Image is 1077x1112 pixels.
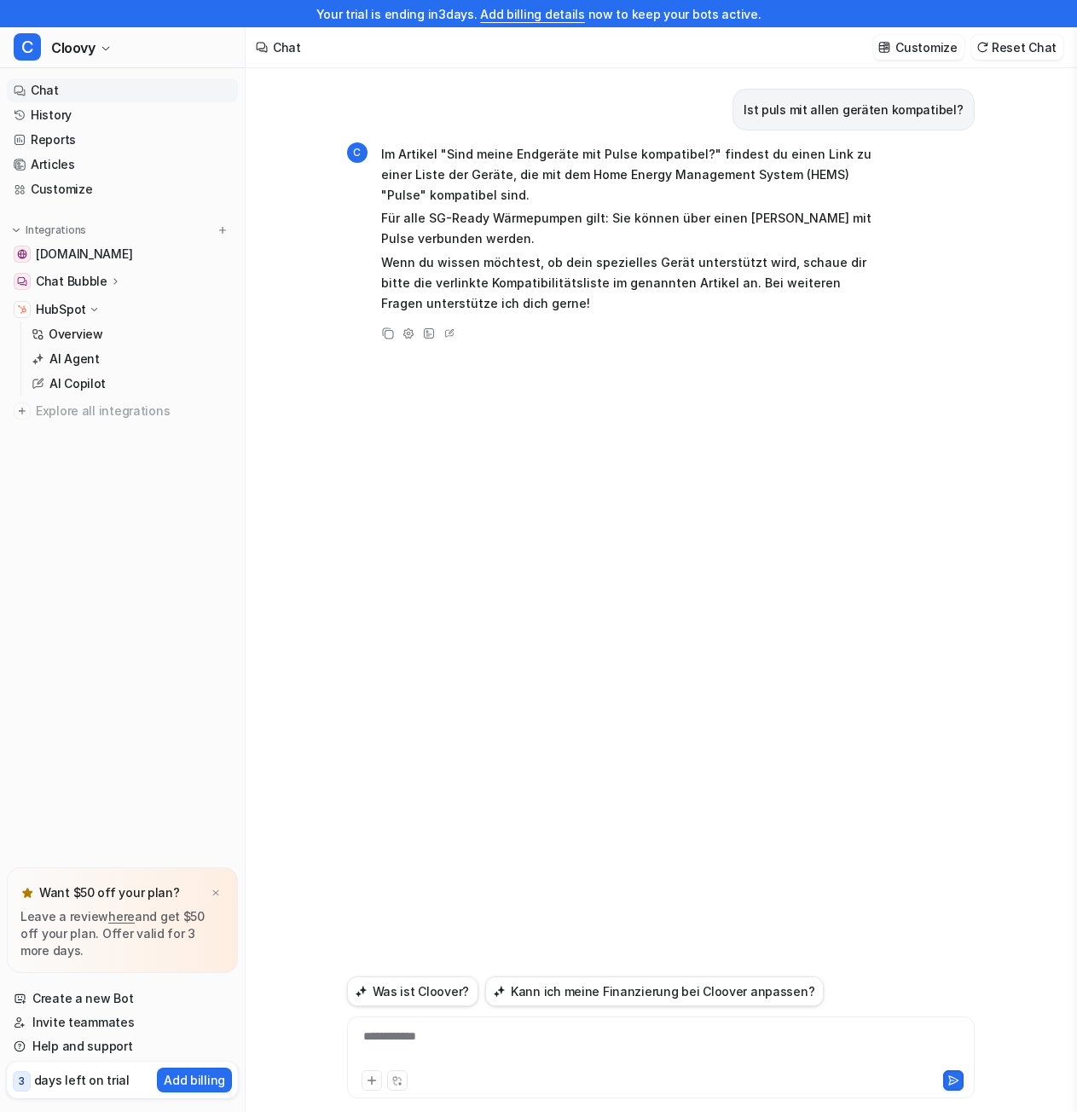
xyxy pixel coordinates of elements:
[14,403,31,420] img: explore all integrations
[157,1068,232,1092] button: Add billing
[7,177,238,201] a: Customize
[7,987,238,1011] a: Create a new Bot
[164,1071,225,1089] p: Add billing
[49,326,103,343] p: Overview
[34,1071,130,1089] p: days left on trial
[7,128,238,152] a: Reports
[108,909,135,924] a: here
[971,35,1063,60] button: Reset Chat
[25,347,238,371] a: AI Agent
[17,304,27,315] img: HubSpot
[17,276,27,287] img: Chat Bubble
[381,208,880,249] p: Für alle SG-Ready Wärmepumpen gilt: Sie können über einen [PERSON_NAME] mit Pulse verbunden werden.
[39,884,180,901] p: Want $50 off your plan?
[20,908,224,959] p: Leave a review and get $50 off your plan. Offer valid for 3 more days.
[25,322,238,346] a: Overview
[7,1034,238,1058] a: Help and support
[480,7,585,21] a: Add billing details
[381,252,880,314] p: Wenn du wissen möchtest, ob dein spezielles Gerät unterstützt wird, schaue dir bitte die verlinkt...
[895,38,957,56] p: Customize
[26,223,86,237] p: Integrations
[347,142,368,163] span: C
[49,350,100,368] p: AI Agent
[381,144,880,206] p: Im Artikel "Sind meine Endgeräte mit Pulse kompatibel?" findest du einen Link zu einer Liste der ...
[19,1074,25,1089] p: 3
[878,41,890,54] img: customize
[20,886,34,900] img: star
[36,273,107,290] p: Chat Bubble
[36,246,132,263] span: [DOMAIN_NAME]
[485,976,824,1006] button: Kann ich meine Finanzierung bei Cloover anpassen?
[873,35,964,60] button: Customize
[17,249,27,259] img: help.cloover.co
[36,301,86,318] p: HubSpot
[10,224,22,236] img: expand menu
[7,399,238,423] a: Explore all integrations
[7,242,238,266] a: help.cloover.co[DOMAIN_NAME]
[273,38,301,56] div: Chat
[51,36,96,60] span: Cloovy
[14,33,41,61] span: C
[7,78,238,102] a: Chat
[976,41,988,54] img: reset
[36,397,231,425] span: Explore all integrations
[25,372,238,396] a: AI Copilot
[7,222,91,239] button: Integrations
[7,153,238,177] a: Articles
[211,888,221,899] img: x
[7,103,238,127] a: History
[217,224,229,236] img: menu_add.svg
[7,1011,238,1034] a: Invite teammates
[347,976,479,1006] button: Was ist Cloover?
[49,375,106,392] p: AI Copilot
[744,100,963,120] p: Ist puls mit allen geräten kompatibel?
